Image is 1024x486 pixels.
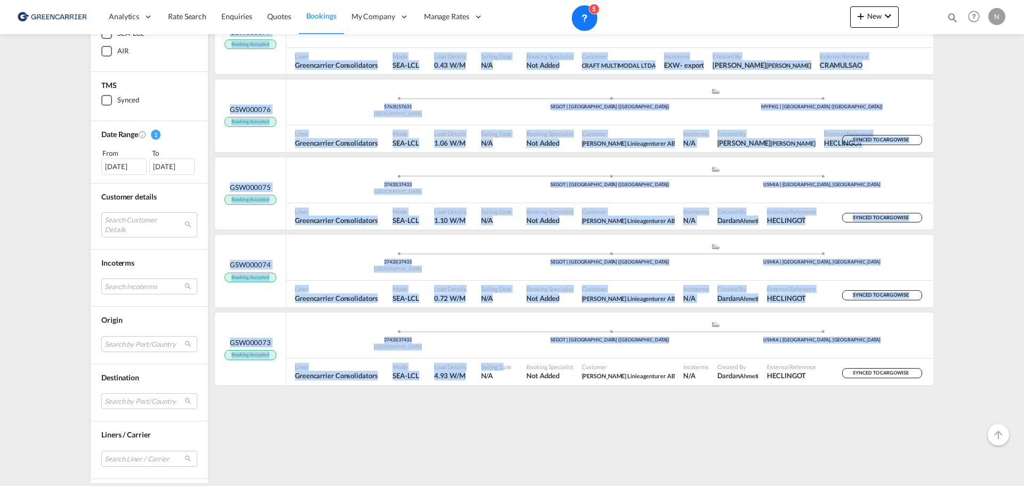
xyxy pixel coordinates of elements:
[582,295,675,302] span: [PERSON_NAME] Linieagenturer AB
[709,89,722,94] md-icon: assets/icons/custom/ship-fill.svg
[397,103,398,109] span: |
[850,6,899,28] button: icon-plus 400-fgNewicon-chevron-down
[582,138,675,148] span: Hecksher Linieagenturer AB
[988,8,1005,25] div: N
[295,285,378,293] span: Liner
[267,12,291,21] span: Quotes
[481,60,512,70] span: N/A
[713,52,811,60] span: Created By
[393,138,419,148] span: SEA-LCL
[683,285,708,293] span: Incoterms
[582,62,656,69] span: CRAFT MULTIMODAL LTDA
[842,368,922,378] div: SYNCED TO CARGOWISE
[582,363,675,371] span: Customer
[582,140,675,147] span: [PERSON_NAME] Linieagenturer AB
[101,373,139,382] span: Destination
[306,11,337,20] span: Bookings
[582,60,656,70] span: CRAFT MULTIMODAL LTDA
[393,130,419,138] span: Mode
[117,46,129,57] div: AIR
[292,344,504,350] div: [GEOGRAPHIC_DATA]
[393,52,419,60] span: Mode
[582,52,656,60] span: Customer
[740,295,758,302] span: Ahmeti
[398,259,412,265] span: 37433
[716,181,928,188] div: USMIA | [GEOGRAPHIC_DATA], [GEOGRAPHIC_DATA]
[664,52,704,60] span: Incoterms
[225,117,276,127] span: Booking Accepted
[504,181,716,188] div: SEGOT | [GEOGRAPHIC_DATA] ([GEOGRAPHIC_DATA])
[138,130,147,139] md-icon: Created On
[221,12,252,21] span: Enquiries
[717,371,759,380] span: Dardan Ahmeti
[683,293,695,303] div: N/A
[713,60,811,70] span: Fredrik Fagerman
[717,293,759,303] span: Dardan Ahmeti
[853,292,911,302] span: SYNCED TO CARGOWISE
[767,363,815,371] span: External Reference
[434,294,466,302] span: 0.72 W/M
[151,130,161,140] span: 1
[434,52,466,60] span: Load Details
[434,285,466,293] span: Load Details
[230,105,271,114] span: GSW000076
[351,11,395,22] span: My Company
[101,158,147,174] div: [DATE]
[101,192,197,202] div: Customer details
[853,137,911,147] span: SYNCED TO CARGOWISE
[292,110,504,117] div: [GEOGRAPHIC_DATA]
[225,195,276,205] span: Booking Accepted
[526,285,573,293] span: Booking Specialist
[101,372,197,383] div: Destination
[481,138,512,148] span: N/A
[683,130,708,138] span: Incoterms
[292,188,504,195] div: [GEOGRAPHIC_DATA]
[504,337,716,344] div: SEGOT | [GEOGRAPHIC_DATA] ([GEOGRAPHIC_DATA])
[716,103,928,110] div: MYPKG | [GEOGRAPHIC_DATA] ([GEOGRAPHIC_DATA])
[101,315,197,325] div: Origin
[683,208,708,216] span: Incoterms
[230,182,271,192] span: GSW000075
[988,424,1009,445] button: Go to Top
[434,208,466,216] span: Load Details
[101,130,138,139] span: Date Range
[771,140,815,147] span: [PERSON_NAME]
[384,181,398,187] span: 37433
[842,290,922,300] div: SYNCED TO CARGOWISE
[101,28,197,39] md-checkbox: SEA-LCL
[434,139,466,147] span: 1.06 W/M
[397,181,398,187] span: |
[101,81,117,90] span: TMS
[230,338,271,347] span: GSW000073
[766,62,811,69] span: [PERSON_NAME]
[716,259,928,266] div: USMIA | [GEOGRAPHIC_DATA], [GEOGRAPHIC_DATA]
[947,12,958,23] md-icon: icon-magnify
[101,430,150,439] span: Liners / Carrier
[717,216,759,225] span: Dardan Ahmeti
[709,244,722,249] md-icon: assets/icons/custom/ship-fill.svg
[384,259,398,265] span: 37433
[709,322,722,327] md-icon: assets/icons/custom/ship-fill.svg
[393,216,419,225] span: SEA-LCL
[526,130,573,138] span: Booking Specialist
[101,192,156,201] span: Customer details
[295,208,378,216] span: Liner
[716,337,928,344] div: USMIA | [GEOGRAPHIC_DATA], [GEOGRAPHIC_DATA]
[295,216,378,225] span: Greencarrier Consolidators
[101,148,148,158] div: From
[767,293,815,303] span: HECLINGOT
[526,216,573,225] span: Not Added
[717,130,815,138] span: Created By
[582,217,675,224] span: [PERSON_NAME] Linieagenturer AB
[526,371,573,380] span: Not Added
[854,10,867,22] md-icon: icon-plus 400-fg
[717,138,815,148] span: Lennart Jonson
[853,214,911,225] span: SYNCED TO CARGOWISE
[767,216,815,225] span: HECLINGOT
[820,60,868,70] span: CRAMULSAO
[101,429,197,440] div: Liners / Carrier
[582,293,675,303] span: Hecksher Linieagenturer AB
[295,138,378,148] span: Greencarrier Consolidators
[393,208,419,216] span: Mode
